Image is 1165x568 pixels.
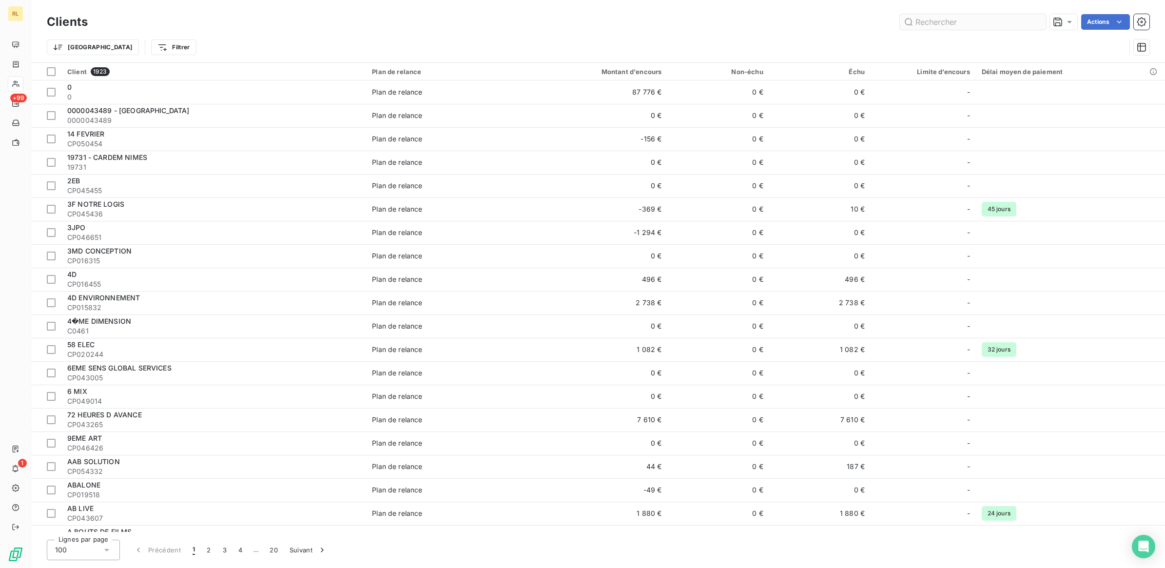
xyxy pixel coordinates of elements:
[67,434,102,442] span: 9EME ART
[531,525,667,548] td: 19 152 €
[248,542,264,558] span: …
[67,270,77,278] span: 4D
[667,385,769,408] td: 0 €
[531,151,667,174] td: 0 €
[67,467,360,476] span: CP054332
[67,481,100,489] span: ABALONE
[769,314,871,338] td: 0 €
[667,104,769,127] td: 0 €
[531,431,667,455] td: 0 €
[531,291,667,314] td: 2 738 €
[67,68,87,76] span: Client
[67,420,360,430] span: CP043265
[769,408,871,431] td: 7 610 €
[233,540,248,560] button: 4
[667,197,769,221] td: 0 €
[667,314,769,338] td: 0 €
[967,111,970,120] span: -
[769,291,871,314] td: 2 738 €
[372,274,422,284] div: Plan de relance
[900,14,1046,30] input: Rechercher
[982,202,1016,216] span: 45 jours
[531,338,667,361] td: 1 082 €
[531,268,667,291] td: 496 €
[967,87,970,97] span: -
[67,256,360,266] span: CP016315
[47,39,139,55] button: [GEOGRAPHIC_DATA]
[67,247,132,255] span: 3MD CONCEPTION
[67,153,147,161] span: 19731 - CARDEM NIMES
[769,385,871,408] td: 0 €
[967,181,970,191] span: -
[667,151,769,174] td: 0 €
[769,361,871,385] td: 0 €
[67,130,105,138] span: 14 FEVRIER
[372,509,422,518] div: Plan de relance
[537,68,661,76] div: Montant d'encours
[982,68,1159,76] div: Délai moyen de paiement
[531,127,667,151] td: -156 €
[967,509,970,518] span: -
[264,540,284,560] button: 20
[667,478,769,502] td: 0 €
[531,408,667,431] td: 7 610 €
[372,111,422,120] div: Plan de relance
[876,68,970,76] div: Limite d’encours
[67,116,360,125] span: 0000043489
[967,462,970,471] span: -
[372,392,422,401] div: Plan de relance
[284,540,333,560] button: Suivant
[67,200,124,208] span: 3F NOTRE LOGIS
[67,317,131,325] span: 4�ME DIMENSION
[769,338,871,361] td: 1 082 €
[769,104,871,127] td: 0 €
[531,478,667,502] td: -49 €
[967,321,970,331] span: -
[8,6,23,21] div: RL
[531,197,667,221] td: -369 €
[67,209,360,219] span: CP045436
[967,298,970,308] span: -
[769,431,871,455] td: 0 €
[187,540,201,560] button: 1
[667,244,769,268] td: 0 €
[531,361,667,385] td: 0 €
[531,104,667,127] td: 0 €
[372,204,422,214] div: Plan de relance
[67,504,94,512] span: AB LIVE
[67,326,360,336] span: C0461
[372,87,422,97] div: Plan de relance
[67,83,72,91] span: 0
[667,502,769,525] td: 0 €
[67,294,140,302] span: 4D ENVIRONNEMENT
[372,181,422,191] div: Plan de relance
[967,368,970,378] span: -
[91,67,110,76] span: 1923
[67,233,360,242] span: CP046651
[1081,14,1130,30] button: Actions
[67,303,360,313] span: CP015832
[667,268,769,291] td: 0 €
[372,345,422,354] div: Plan de relance
[667,291,769,314] td: 0 €
[531,455,667,478] td: 44 €
[67,513,360,523] span: CP043607
[967,251,970,261] span: -
[67,373,360,383] span: CP043005
[531,502,667,525] td: 1 880 €
[128,540,187,560] button: Précédent
[67,457,120,466] span: AAB SOLUTION
[67,490,360,500] span: CP019518
[531,80,667,104] td: 87 776 €
[67,443,360,453] span: CP046426
[67,387,87,395] span: 6 MIX
[67,340,95,349] span: 58 ELEC
[372,157,422,167] div: Plan de relance
[769,197,871,221] td: 10 €
[372,438,422,448] div: Plan de relance
[667,338,769,361] td: 0 €
[1132,535,1155,558] div: Open Intercom Messenger
[151,39,196,55] button: Filtrer
[372,368,422,378] div: Plan de relance
[531,314,667,338] td: 0 €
